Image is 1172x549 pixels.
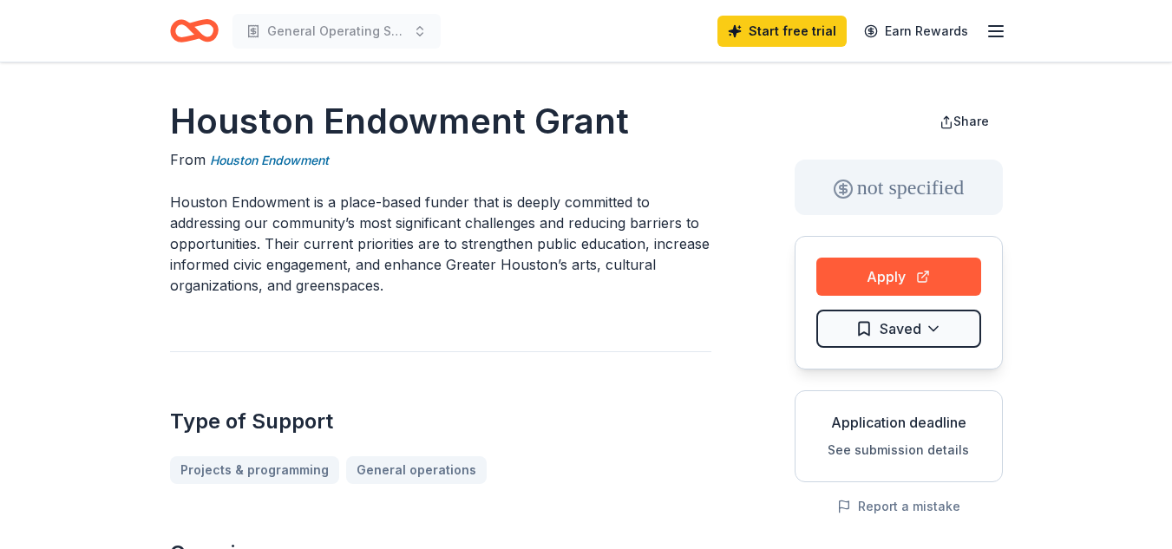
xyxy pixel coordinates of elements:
[346,456,487,484] a: General operations
[828,440,969,461] button: See submission details
[170,456,339,484] a: Projects & programming
[170,192,711,296] p: Houston Endowment is a place-based funder that is deeply committed to addressing our community’s ...
[880,317,921,340] span: Saved
[795,160,1003,215] div: not specified
[953,114,989,128] span: Share
[170,408,711,435] h2: Type of Support
[170,10,219,51] a: Home
[837,496,960,517] button: Report a mistake
[170,97,711,146] h1: Houston Endowment Grant
[170,149,711,171] div: From
[926,104,1003,139] button: Share
[816,258,981,296] button: Apply
[210,150,329,171] a: Houston Endowment
[717,16,847,47] a: Start free trial
[267,21,406,42] span: General Operating Support / Hot Meals Program
[816,310,981,348] button: Saved
[854,16,979,47] a: Earn Rewards
[809,412,988,433] div: Application deadline
[232,14,441,49] button: General Operating Support / Hot Meals Program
